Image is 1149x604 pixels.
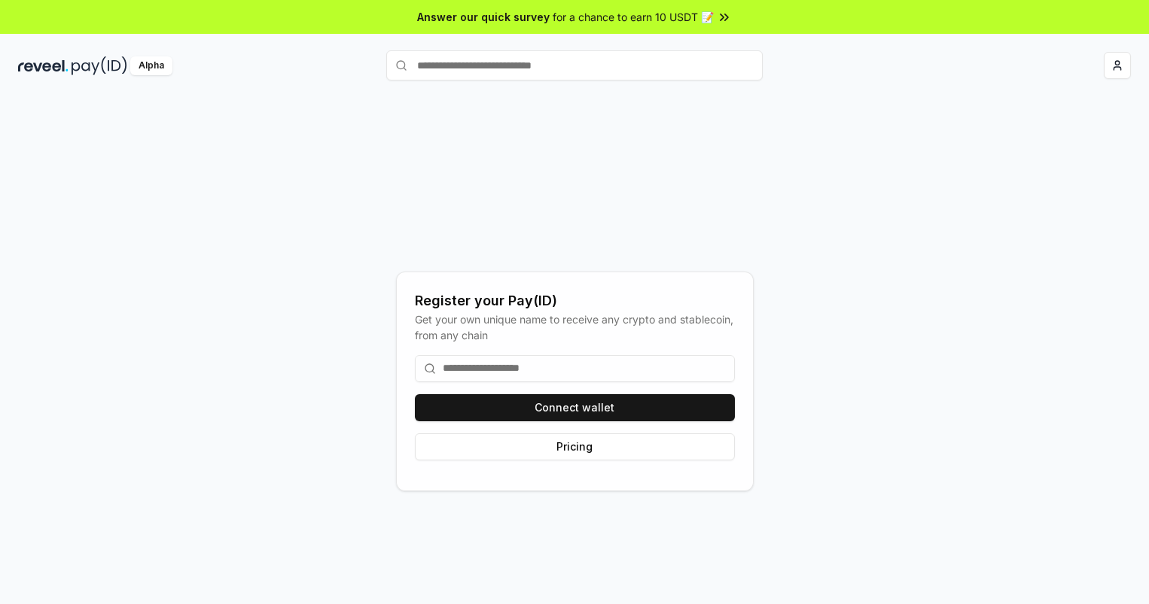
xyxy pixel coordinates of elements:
div: Register your Pay(ID) [415,290,735,311]
span: for a chance to earn 10 USDT 📝 [553,9,714,25]
img: reveel_dark [18,56,69,75]
div: Get your own unique name to receive any crypto and stablecoin, from any chain [415,311,735,343]
button: Connect wallet [415,394,735,421]
div: Alpha [130,56,172,75]
img: pay_id [72,56,127,75]
button: Pricing [415,433,735,460]
span: Answer our quick survey [417,9,550,25]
